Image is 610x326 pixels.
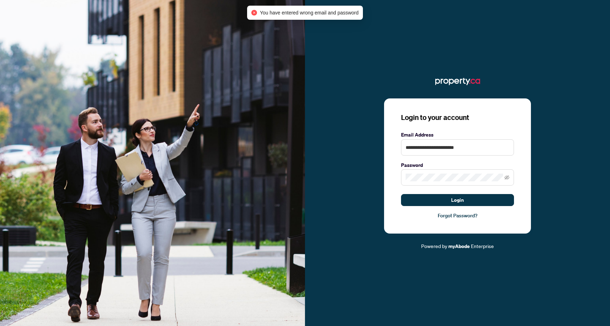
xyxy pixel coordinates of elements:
[401,212,514,219] a: Forgot Password?
[401,131,514,139] label: Email Address
[448,242,470,250] a: myAbode
[401,161,514,169] label: Password
[471,243,494,249] span: Enterprise
[260,9,359,17] span: You have entered wrong email and password
[435,76,480,87] img: ma-logo
[421,243,447,249] span: Powered by
[401,113,514,122] h3: Login to your account
[504,175,509,180] span: eye-invisible
[451,194,464,206] span: Login
[251,10,257,16] span: close-circle
[401,194,514,206] button: Login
